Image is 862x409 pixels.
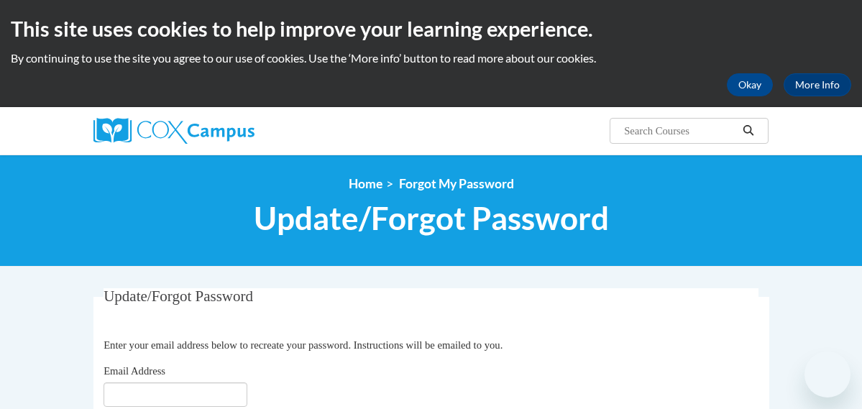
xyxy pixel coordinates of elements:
[738,122,759,139] button: Search
[11,50,851,66] p: By continuing to use the site you agree to our use of cookies. Use the ‘More info’ button to read...
[349,176,382,191] a: Home
[104,339,503,351] span: Enter your email address below to recreate your password. Instructions will be emailed to you.
[104,288,253,305] span: Update/Forgot Password
[11,14,851,43] h2: This site uses cookies to help improve your learning experience.
[93,118,255,144] img: Cox Campus
[399,176,514,191] span: Forgot My Password
[623,122,738,139] input: Search Courses
[254,199,609,237] span: Update/Forgot Password
[784,73,851,96] a: More Info
[104,365,165,377] span: Email Address
[727,73,773,96] button: Okay
[93,118,304,144] a: Cox Campus
[104,382,247,407] input: Email
[804,351,850,397] iframe: Button to launch messaging window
